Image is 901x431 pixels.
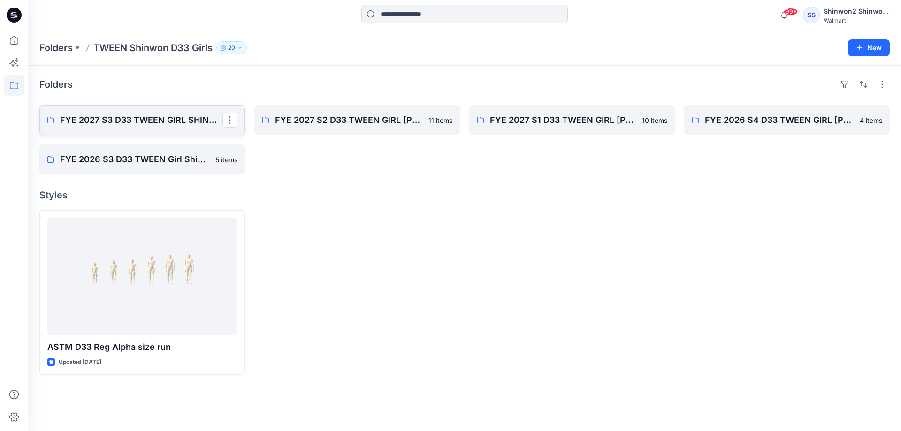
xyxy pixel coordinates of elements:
div: SS [803,7,820,23]
a: FYE 2027 S2 D33 TWEEN GIRL [PERSON_NAME]11 items [254,105,460,135]
h4: Styles [39,189,890,201]
p: 10 items [642,115,667,125]
p: 20 [228,43,235,53]
p: FYE 2027 S1 D33 TWEEN GIRL [PERSON_NAME] [490,113,636,127]
a: Folders [39,41,73,54]
a: FYE 2027 S3 D33 TWEEN GIRL SHINWON [39,105,245,135]
p: FYE 2027 S2 D33 TWEEN GIRL [PERSON_NAME] [275,113,423,127]
div: Shinwon2 Shinwon2 [824,6,889,17]
h4: Folders [39,79,73,90]
a: FYE 2027 S1 D33 TWEEN GIRL [PERSON_NAME]10 items [469,105,675,135]
p: FYE 2027 S3 D33 TWEEN GIRL SHINWON [60,113,222,127]
p: Updated [DATE] [59,357,101,367]
p: FYE 2026 S4 D33 TWEEN GIRL [PERSON_NAME] [705,113,854,127]
p: TWEEN Shinwon D33 Girls [93,41,213,54]
p: 5 items [215,155,237,165]
p: 11 items [428,115,452,125]
p: ASTM D33 Reg Alpha size run [47,340,237,354]
button: 20 [216,41,247,54]
a: FYE 2026 S3 D33 TWEEN Girl Shinwon5 items [39,144,245,174]
div: Walmart [824,17,889,24]
a: ASTM D33 Reg Alpha size run [47,218,237,335]
p: FYE 2026 S3 D33 TWEEN Girl Shinwon [60,153,210,166]
span: 99+ [784,8,798,15]
a: FYE 2026 S4 D33 TWEEN GIRL [PERSON_NAME]4 items [684,105,890,135]
button: New [848,39,890,56]
p: 4 items [860,115,882,125]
